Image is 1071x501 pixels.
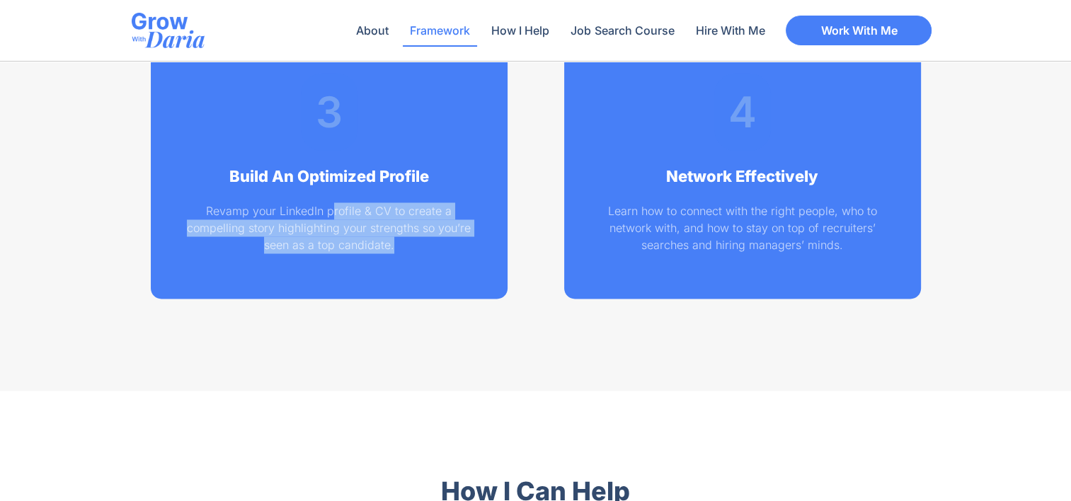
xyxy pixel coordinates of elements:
[349,14,396,47] a: About
[403,14,477,47] a: Framework
[600,165,886,188] h2: Network Effectively
[820,25,897,36] span: Work With Me
[311,80,347,144] h2: 3
[186,165,472,188] h2: Build An Optimized Profile
[688,14,772,47] a: Hire With Me
[349,14,772,47] nav: Menu
[563,14,681,47] a: Job Search Course
[600,202,886,253] p: Learn how to connect with the right people, who to network with, and how to stay on top of recrui...
[725,80,760,144] h2: 4
[786,16,932,45] a: Work With Me
[484,14,556,47] a: How I Help
[186,202,472,253] p: Revamp your LinkedIn profile & CV to create a compelling story highlighting your strengths so you...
